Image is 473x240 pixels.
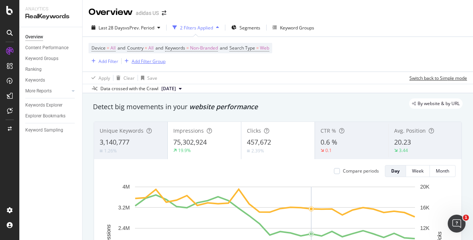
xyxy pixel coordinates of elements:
[36,4,90,9] h1: Customer Support
[12,155,137,184] div: This approach leverages existing data sources without requiring additional crawls, giving you ins...
[110,43,116,53] span: All
[91,45,106,51] span: Device
[25,101,62,109] div: Keywords Explorer
[251,148,264,154] div: 2.39%
[321,138,337,146] span: 0.6 %
[229,45,255,51] span: Search Type
[173,127,204,134] span: Impressions
[420,184,430,190] text: 20K
[247,127,261,134] span: Clicks
[39,42,45,48] a: Source reference 9276008:
[47,183,53,189] button: Start recording
[116,3,131,17] button: Home
[343,168,379,174] div: Compare periods
[165,45,185,51] span: Keywords
[180,25,213,31] div: 2 Filters Applied
[25,33,77,41] a: Overview
[161,85,176,92] span: 2025 Sep. 23rd
[131,3,144,16] div: Close
[280,25,314,31] div: Keyword Groups
[123,184,130,190] text: 4M
[321,127,336,134] span: CTR %
[436,168,449,174] div: Month
[12,104,91,110] b: Active/Not Active Analysis:
[118,225,130,231] text: 2.4M
[162,10,166,16] div: arrow-right-arrow-left
[463,215,469,221] span: 1
[430,165,456,177] button: Month
[12,183,17,189] button: Upload attachment
[412,168,424,174] div: Week
[104,148,117,154] div: 1.26%
[35,183,41,189] button: Gif picker
[420,225,430,231] text: 12K
[25,126,63,134] div: Keyword Sampling
[99,58,118,64] div: Add Filter
[147,75,157,81] div: Save
[394,138,411,146] span: 20.23
[118,205,130,211] text: 3.2M
[89,6,133,19] div: Overview
[406,165,430,177] button: Week
[25,66,77,73] a: Ranking
[25,44,77,52] a: Content Performance
[113,72,135,84] button: Clear
[100,85,158,92] div: Data crossed with the Crawl
[158,84,185,93] button: [DATE]
[270,22,317,34] button: Keyword Groups
[148,43,154,53] span: All
[220,45,228,51] span: and
[25,76,45,84] div: Keywords
[6,167,142,180] textarea: Message…
[25,76,77,84] a: Keywords
[25,55,77,63] a: Keyword Groups
[420,205,430,211] text: 16K
[122,57,165,66] button: Add Filter Group
[25,126,77,134] a: Keyword Sampling
[36,9,93,17] p: The team can also help
[25,112,65,120] div: Explorer Bookmarks
[155,45,163,51] span: and
[132,58,165,64] div: Add Filter Group
[89,57,118,66] button: Add Filter
[409,75,467,81] div: Switch back to Simple mode
[409,98,463,109] div: legacy label
[25,112,77,120] a: Explorer Bookmarks
[178,147,191,154] div: 19.9%
[448,215,466,233] iframe: Intercom live chat
[125,25,154,31] span: vs Prev. Period
[25,66,42,73] div: Ranking
[391,168,400,174] div: Day
[25,55,58,63] div: Keyword Groups
[89,72,110,84] button: Apply
[138,72,157,84] button: Save
[136,9,159,17] div: adidas US
[325,147,332,154] div: 0.1
[173,138,207,146] span: 75,302,924
[100,127,144,134] span: Unique Keywords
[25,87,52,95] div: More Reports
[23,183,29,189] button: Emoji picker
[25,101,77,109] a: Keywords Explorer
[394,127,426,134] span: Avg. Position
[170,22,222,34] button: 2 Filters Applied
[128,180,139,192] button: Send a message…
[5,3,19,17] button: go back
[25,6,76,12] div: Analytics
[247,150,250,152] img: Equal
[406,72,467,84] button: Switch back to Simple mode
[399,147,408,154] div: 3.44
[99,25,125,31] span: Last 28 Days
[118,45,125,51] span: and
[100,150,103,152] img: Equal
[127,45,144,51] span: Country
[25,33,43,41] div: Overview
[260,43,269,53] span: Web
[25,44,68,52] div: Content Performance
[21,4,33,16] img: Profile image for Customer Support
[89,22,163,34] button: Last 28 DaysvsPrev. Period
[418,101,460,106] span: By website & by URL
[186,45,189,51] span: =
[228,22,263,34] button: Segments
[12,19,137,48] div: If your target URLs are in sitemaps, filter any report using the "In Sitemap" metric to view perf...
